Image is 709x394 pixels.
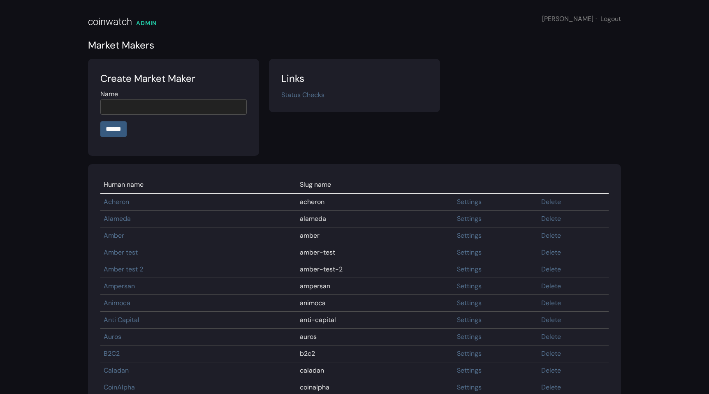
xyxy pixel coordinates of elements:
a: Settings [457,214,482,223]
td: amber [297,227,454,244]
a: Delete [541,349,561,358]
td: amber-test [297,244,454,261]
a: Animoca [104,299,130,307]
a: Ampersan [104,282,135,290]
td: Slug name [297,176,454,193]
a: Delete [541,332,561,341]
div: ADMIN [136,19,157,28]
a: Delete [541,197,561,206]
a: Settings [457,383,482,392]
a: Amber test [104,248,138,257]
a: Delete [541,248,561,257]
a: Settings [457,231,482,240]
a: Delete [541,299,561,307]
td: alameda [297,211,454,227]
a: B2C2 [104,349,120,358]
a: Auros [104,332,121,341]
a: Delete [541,214,561,223]
a: Delete [541,383,561,392]
a: Delete [541,265,561,273]
a: Delete [541,315,561,324]
a: Settings [457,299,482,307]
a: Settings [457,248,482,257]
td: Human name [100,176,297,193]
a: Delete [541,282,561,290]
a: Settings [457,197,482,206]
span: · [595,14,597,23]
div: Market Makers [88,38,621,53]
a: Settings [457,332,482,341]
div: Links [281,71,428,86]
a: Settings [457,349,482,358]
a: Settings [457,265,482,273]
a: Delete [541,231,561,240]
a: Settings [457,366,482,375]
a: Status Checks [281,90,324,99]
div: Create Market Maker [100,71,247,86]
div: coinwatch [88,14,132,29]
a: Acheron [104,197,129,206]
td: anti-capital [297,312,454,329]
td: auros [297,329,454,345]
div: [PERSON_NAME] [542,14,621,24]
a: Logout [600,14,621,23]
a: Settings [457,282,482,290]
td: b2c2 [297,345,454,362]
a: CoinAlpha [104,383,135,392]
td: caladan [297,362,454,379]
td: animoca [297,295,454,312]
td: acheron [297,193,454,211]
a: Amber test 2 [104,265,143,273]
a: Caladan [104,366,129,375]
td: amber-test-2 [297,261,454,278]
a: Amber [104,231,124,240]
a: Delete [541,366,561,375]
a: Settings [457,315,482,324]
a: Alameda [104,214,131,223]
label: Name [100,89,118,99]
td: ampersan [297,278,454,295]
a: Anti Capital [104,315,139,324]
